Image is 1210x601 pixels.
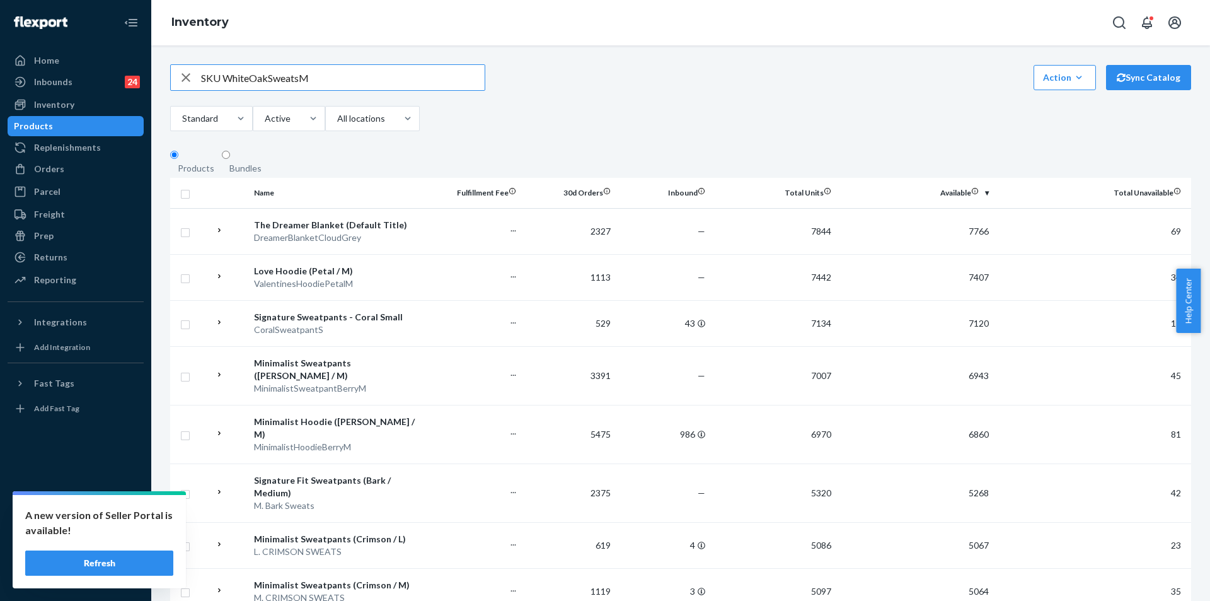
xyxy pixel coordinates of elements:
a: Reporting [8,270,144,290]
div: Orders [34,163,64,175]
th: Fulfillment Fee [427,178,521,208]
td: 3391 [521,346,616,405]
span: 5067 [969,540,989,551]
div: Products [178,162,214,175]
input: Search inventory by name or sku [201,65,485,90]
div: L. CRIMSON SWEATS [254,546,421,558]
span: 5097 [811,586,831,597]
a: Products [8,116,144,136]
a: Home [8,50,144,71]
span: — [698,272,705,283]
button: Open notifications [1134,10,1160,35]
span: 23 [1171,540,1181,551]
td: 2327 [521,208,616,254]
th: Inbound [616,178,710,208]
span: 7120 [969,318,989,329]
div: Add Fast Tag [34,403,79,414]
td: 4 [616,522,710,568]
p: ... [432,268,516,281]
a: Settings [8,501,144,522]
div: Reporting [34,274,76,286]
div: Prep [34,230,54,242]
a: Add Fast Tag [8,399,144,419]
span: 7134 [811,318,831,329]
div: Inbounds [34,76,72,88]
div: MinimalistSweatpantBerryM [254,382,421,395]
a: Inventory [171,15,229,29]
input: All locations [336,112,337,125]
div: DreamerBlanketCloudGrey [254,231,421,244]
th: Total Units [710,178,836,208]
a: Inbounds24 [8,72,144,92]
span: 11 [1171,318,1181,329]
p: A new version of Seller Portal is available! [25,508,173,538]
a: Parcel [8,182,144,202]
span: 35 [1171,586,1181,597]
input: Standard [181,112,182,125]
div: CoralSweatpantS [254,324,421,336]
td: 529 [521,300,616,346]
div: Add Integration [34,342,90,353]
a: Returns [8,247,144,267]
div: Fast Tags [34,377,74,390]
div: Home [34,54,59,67]
input: Bundles [222,151,230,159]
div: Bundles [229,162,262,175]
button: Action [1034,65,1096,90]
ol: breadcrumbs [161,4,239,41]
span: 7007 [811,370,831,381]
a: Inventory [8,95,144,115]
a: Replenishments [8,137,144,158]
div: Signature Sweatpants - Coral Small [254,311,421,324]
span: 6860 [969,429,989,440]
button: Integrations [8,312,144,332]
span: 7766 [969,226,989,236]
a: Talk to Support [8,523,144,543]
input: Products [170,151,178,159]
td: 619 [521,522,616,568]
p: ... [432,484,516,496]
button: Help Center [1176,269,1201,333]
span: — [698,370,705,381]
div: Minimalist Sweatpants (Crimson / L) [254,533,421,546]
span: 5268 [969,487,989,498]
td: 986 [616,405,710,464]
p: ... [432,582,516,595]
a: Prep [8,226,144,246]
span: 45 [1171,370,1181,381]
a: Freight [8,204,144,225]
p: ... [432,366,516,379]
td: 1113 [521,254,616,300]
td: 2375 [521,464,616,522]
button: Open Search Box [1107,10,1132,35]
div: Replenishments [34,141,101,154]
span: 6970 [811,429,831,440]
p: ... [432,314,516,327]
div: Minimalist Sweatpants (Crimson / M) [254,579,421,592]
span: 5320 [811,487,831,498]
div: 24 [125,76,140,88]
span: 7407 [969,272,989,283]
div: M. Bark Sweats [254,499,421,512]
a: Add Integration [8,337,144,358]
td: 5475 [521,405,616,464]
button: Sync Catalog [1106,65,1191,90]
a: Orders [8,159,144,179]
button: Give Feedback [8,566,144,586]
span: — [698,487,705,498]
button: Open account menu [1162,10,1187,35]
div: MinimalistHoodieBerryM [254,441,421,453]
span: 42 [1171,487,1181,498]
div: The Dreamer Blanket (Default Title) [254,219,421,231]
span: 34 [1171,272,1181,283]
p: ... [432,222,516,235]
button: Close Navigation [118,10,144,35]
span: 7442 [811,272,831,283]
p: ... [432,536,516,549]
div: Products [14,120,53,132]
th: Name [249,178,426,208]
th: 30d Orders [521,178,616,208]
div: Parcel [34,185,60,198]
div: Action [1043,71,1086,84]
